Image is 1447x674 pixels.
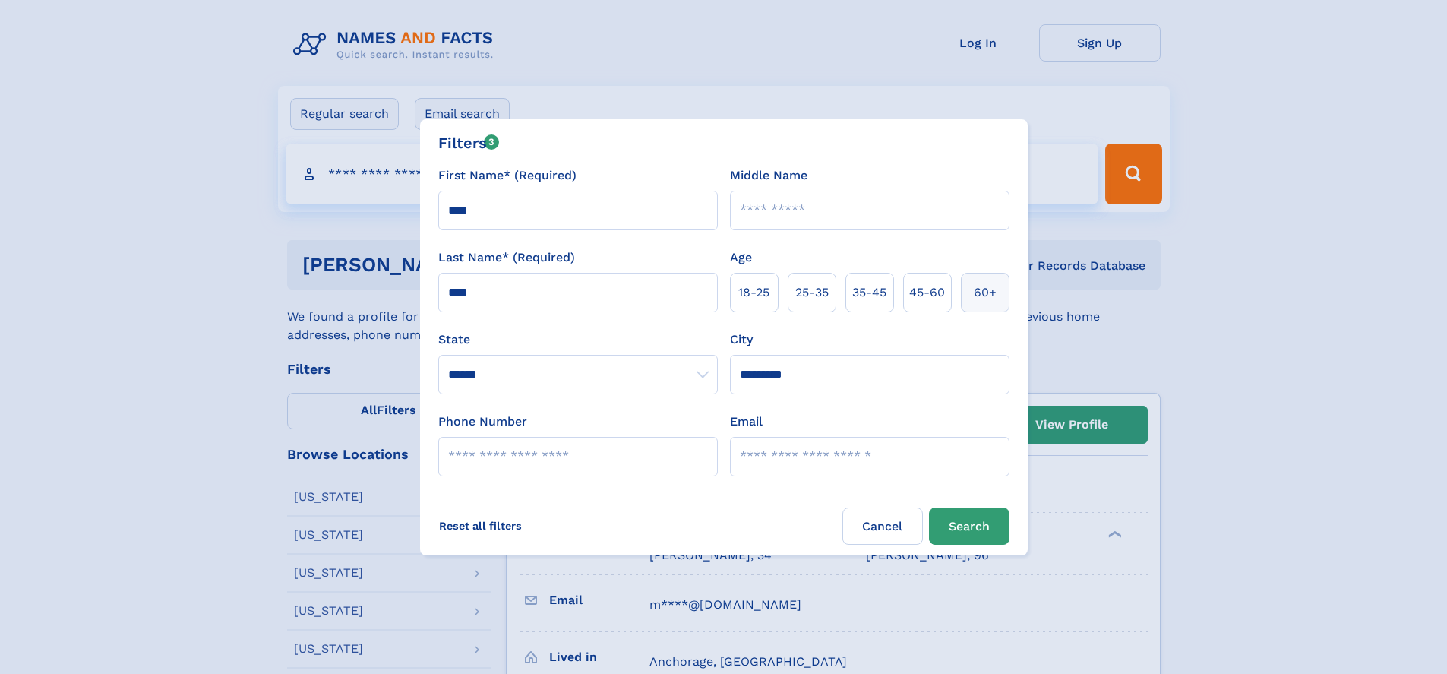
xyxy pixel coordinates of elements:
[429,508,532,544] label: Reset all filters
[738,283,769,302] span: 18‑25
[929,508,1009,545] button: Search
[438,166,577,185] label: First Name* (Required)
[730,166,807,185] label: Middle Name
[438,413,527,431] label: Phone Number
[974,283,997,302] span: 60+
[730,248,752,267] label: Age
[909,283,945,302] span: 45‑60
[438,131,500,154] div: Filters
[438,331,718,349] label: State
[852,283,886,302] span: 35‑45
[730,331,753,349] label: City
[842,508,923,545] label: Cancel
[730,413,763,431] label: Email
[438,248,575,267] label: Last Name* (Required)
[795,283,829,302] span: 25‑35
